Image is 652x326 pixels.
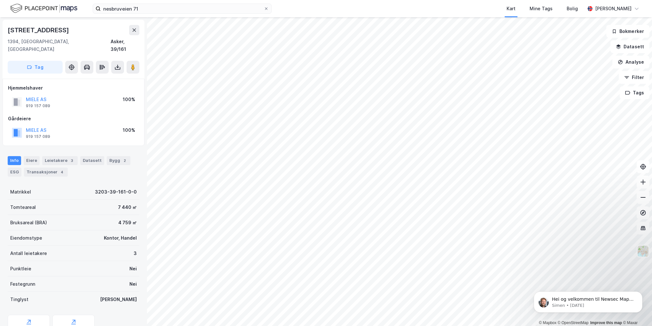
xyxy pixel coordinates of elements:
[507,5,516,12] div: Kart
[8,156,21,165] div: Info
[567,5,578,12] div: Bolig
[619,71,649,84] button: Filter
[10,296,28,303] div: Tinglyst
[123,126,135,134] div: 100%
[118,219,137,227] div: 4 759 ㎡
[24,168,68,177] div: Transaksjoner
[8,168,21,177] div: ESG
[10,250,47,257] div: Antall leietakere
[8,25,70,35] div: [STREET_ADDRESS]
[104,234,137,242] div: Kontor, Handel
[69,157,75,164] div: 3
[595,5,632,12] div: [PERSON_NAME]
[10,3,77,14] img: logo.f888ab2527a4732fd821a326f86c7f29.svg
[129,265,137,273] div: Nei
[10,265,31,273] div: Punktleie
[129,280,137,288] div: Nei
[118,203,137,211] div: 7 440 ㎡
[8,38,111,53] div: 1394, [GEOGRAPHIC_DATA], [GEOGRAPHIC_DATA]
[620,86,649,99] button: Tags
[100,296,137,303] div: [PERSON_NAME]
[606,25,649,38] button: Bokmerker
[10,280,35,288] div: Festegrunn
[637,245,649,257] img: Z
[524,278,652,323] iframe: Intercom notifications message
[558,321,589,325] a: OpenStreetMap
[26,103,50,108] div: 919 157 089
[8,61,63,74] button: Tag
[539,321,556,325] a: Mapbox
[612,56,649,68] button: Analyse
[10,188,31,196] div: Matrikkel
[610,40,649,53] button: Datasett
[101,4,264,13] input: Søk på adresse, matrikkel, gårdeiere, leietakere eller personer
[111,38,139,53] div: Asker, 39/161
[107,156,130,165] div: Bygg
[10,234,42,242] div: Eiendomstype
[26,134,50,139] div: 919 157 089
[121,157,128,164] div: 2
[134,250,137,257] div: 3
[80,156,104,165] div: Datasett
[8,84,139,92] div: Hjemmelshaver
[123,96,135,103] div: 100%
[10,203,36,211] div: Tomteareal
[10,219,47,227] div: Bruksareal (BRA)
[590,321,622,325] a: Improve this map
[95,188,137,196] div: 3203-39-161-0-0
[59,169,65,175] div: 4
[8,115,139,123] div: Gårdeiere
[24,156,40,165] div: Eiere
[42,156,78,165] div: Leietakere
[530,5,553,12] div: Mine Tags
